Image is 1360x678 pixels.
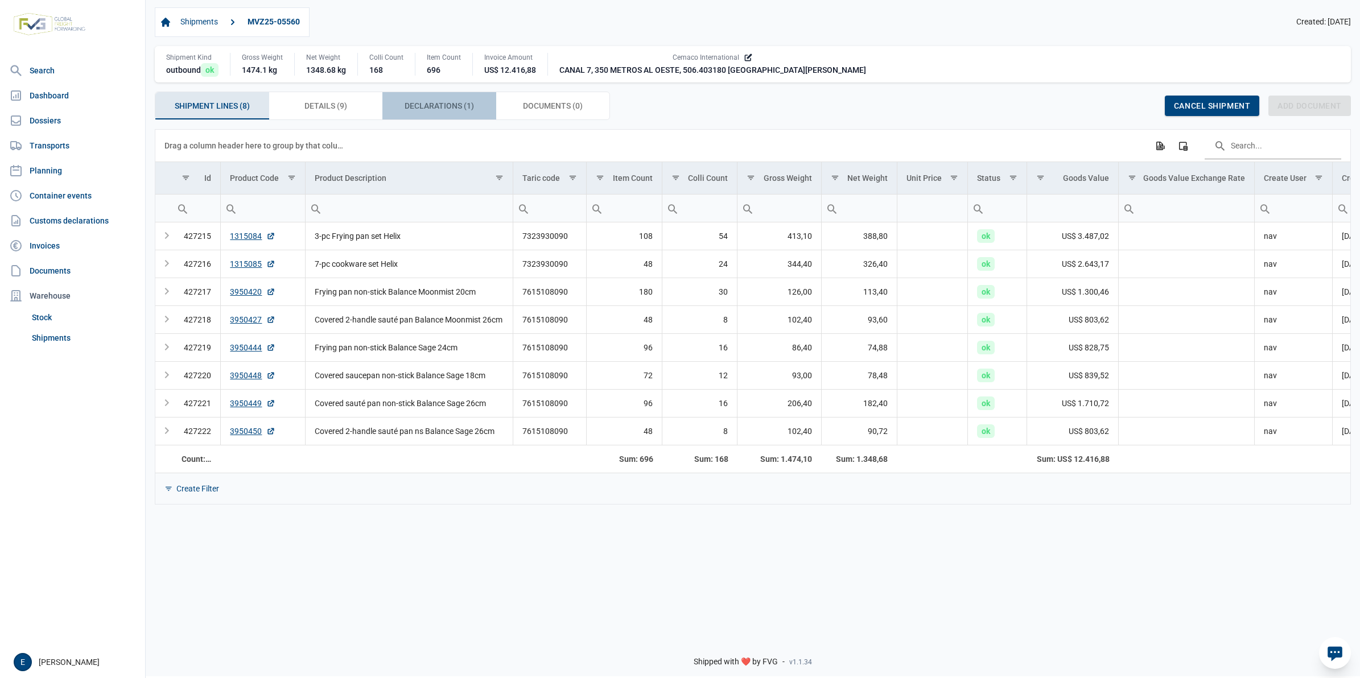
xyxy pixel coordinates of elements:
[287,173,296,182] span: Show filter options for column 'Product Code'
[155,130,1350,504] div: Data grid with 8 rows and 14 columns
[747,453,812,465] div: Gross Weight Sum: 1.474,10
[1143,173,1245,183] div: Goods Value Exchange Rate
[1062,398,1109,409] span: US$ 1.710,72
[1314,173,1323,182] span: Show filter options for column 'Create User'
[522,173,560,183] div: Taric code
[821,361,897,389] td: 78,48
[5,159,141,182] a: Planning
[821,333,897,361] td: 74,88
[587,195,662,222] input: Filter cell
[306,162,513,195] td: Column Product Description
[513,162,587,195] td: Column Taric code
[5,234,141,257] a: Invoices
[1254,305,1332,333] td: nav
[306,250,513,278] td: 7-pc cookware set Helix
[906,173,942,183] div: Unit Price
[977,257,995,271] span: ok
[306,64,346,76] div: 1348.68 kg
[9,9,90,40] img: FVG - Global freight forwarding
[662,305,737,333] td: 8
[897,195,967,222] input: Filter cell
[513,222,587,250] td: 7323930090
[155,417,172,445] td: Expand
[694,657,778,667] span: Shipped with ❤️ by FVG
[172,361,221,389] td: 427220
[1296,17,1351,27] span: Created: [DATE]
[221,195,241,222] div: Search box
[977,313,995,326] span: ok
[230,173,279,183] div: Product Code
[5,209,141,232] a: Customs declarations
[369,53,403,62] div: Colli Count
[1009,173,1017,182] span: Show filter options for column 'Status'
[1254,194,1332,222] td: Filter cell
[5,59,141,82] a: Search
[662,417,737,445] td: 8
[513,195,534,222] div: Search box
[671,453,728,465] div: Colli Count Sum: 168
[230,370,275,381] a: 3950448
[484,53,536,62] div: Invoice Amount
[967,162,1027,195] td: Column Status
[737,222,821,250] td: 413,10
[230,258,275,270] a: 1315085
[1128,173,1136,182] span: Show filter options for column 'Goods Value Exchange Rate'
[155,333,172,361] td: Expand
[243,13,304,32] a: MVZ25-05560
[513,389,587,417] td: 7615108090
[977,229,995,243] span: ok
[830,453,888,465] div: Net Weight Sum: 1.348,68
[737,195,758,222] div: Search box
[166,53,219,62] div: Shipment Kind
[587,389,662,417] td: 96
[14,653,32,671] button: E
[1255,195,1275,222] div: Search box
[230,314,275,325] a: 3950427
[587,361,662,389] td: 72
[587,333,662,361] td: 96
[172,250,221,278] td: 427216
[1254,162,1332,195] td: Column Create User
[306,195,513,222] input: Filter cell
[1119,195,1254,222] input: Filter cell
[315,173,386,183] div: Product Description
[1062,258,1109,270] span: US$ 2.643,17
[5,284,141,307] div: Warehouse
[1027,194,1119,222] td: Filter cell
[1036,173,1045,182] span: Show filter options for column 'Goods Value'
[1254,333,1332,361] td: nav
[405,99,474,113] span: Declarations (1)
[513,278,587,305] td: 7615108090
[230,398,275,409] a: 3950449
[1264,173,1307,183] div: Create User
[172,389,221,417] td: 427221
[427,53,461,62] div: Item Count
[967,194,1027,222] td: Filter cell
[968,195,988,222] div: Search box
[613,173,653,183] div: Item Count
[662,250,737,278] td: 24
[172,162,221,195] td: Column Id
[977,173,1000,183] div: Status
[559,64,866,76] div: CANAL 7, 350 METROS AL OESTE, 506.403180 [GEOGRAPHIC_DATA][PERSON_NAME]
[587,250,662,278] td: 48
[587,194,662,222] td: Filter cell
[306,195,326,222] div: Search box
[1254,361,1332,389] td: nav
[821,417,897,445] td: 90,72
[164,137,347,155] div: Drag a column header here to group by that column
[513,361,587,389] td: 7615108090
[1119,195,1139,222] div: Search box
[155,361,172,389] td: Expand
[662,222,737,250] td: 54
[977,285,995,299] span: ok
[789,658,812,667] span: v1.1.34
[5,84,141,107] a: Dashboard
[1149,135,1170,156] div: Export all data to Excel
[484,64,536,76] div: US$ 12.416,88
[977,341,995,354] span: ok
[5,184,141,207] a: Container events
[5,134,141,157] a: Transports
[587,162,662,195] td: Column Item Count
[230,286,275,297] a: 3950420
